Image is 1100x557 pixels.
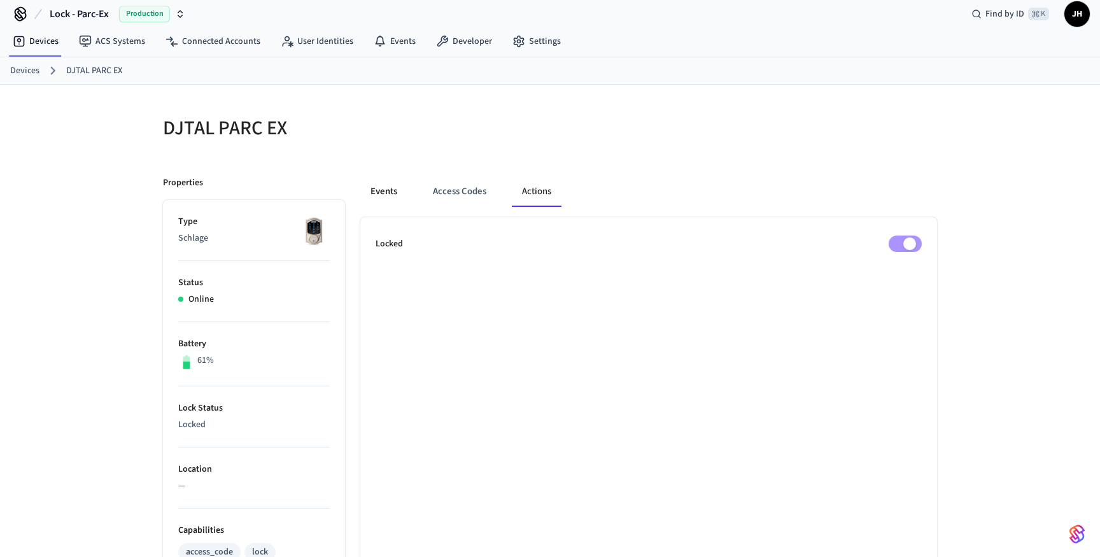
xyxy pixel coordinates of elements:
p: — [178,479,330,493]
a: DJTAL PARC EX [66,64,122,78]
span: JH [1066,3,1089,25]
a: Events [363,30,426,53]
p: Lock Status [178,402,330,415]
button: Access Codes [423,176,497,207]
a: Developer [426,30,502,53]
p: Status [178,276,330,290]
a: User Identities [271,30,363,53]
p: Properties [163,176,203,190]
h5: DJTAL PARC EX [163,115,542,141]
a: ACS Systems [69,30,155,53]
p: Locked [178,418,330,432]
img: Schlage Sense Smart Deadbolt with Camelot Trim, Front [298,215,330,247]
button: Events [360,176,407,207]
a: Devices [10,64,39,78]
p: Online [188,293,214,306]
p: Capabilities [178,524,330,537]
button: Actions [512,176,561,207]
span: Lock - Parc-Ex [50,6,109,22]
a: Devices [3,30,69,53]
p: Battery [178,337,330,351]
div: Find by ID⌘ K [961,3,1059,25]
span: Find by ID [985,8,1024,20]
div: ant example [360,176,937,207]
a: Settings [502,30,571,53]
p: Locked [376,237,403,251]
p: Type [178,215,330,229]
a: Connected Accounts [155,30,271,53]
p: Location [178,463,330,476]
p: 61% [197,354,214,367]
button: JH [1064,1,1090,27]
span: ⌘ K [1028,8,1049,20]
img: SeamLogoGradient.69752ec5.svg [1069,524,1085,544]
span: Production [119,6,170,22]
p: Schlage [178,232,330,245]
